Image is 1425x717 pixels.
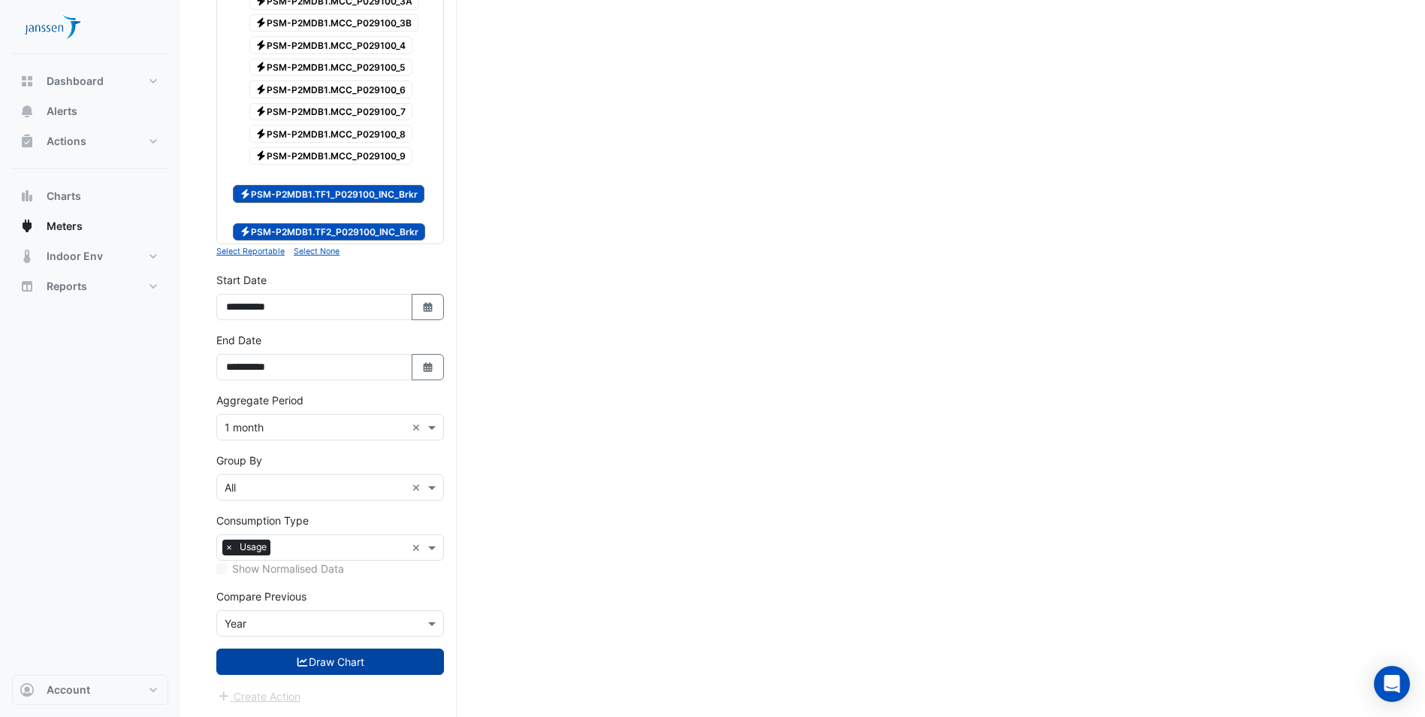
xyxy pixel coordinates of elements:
label: Aggregate Period [216,392,303,408]
app-icon: Reports [20,279,35,294]
div: Open Intercom Messenger [1374,666,1410,702]
label: Consumption Type [216,513,309,528]
small: Select None [294,247,340,256]
app-icon: Actions [20,134,35,149]
app-icon: Meters [20,219,35,234]
button: Draw Chart [216,649,444,675]
span: Actions [47,134,86,149]
button: Alerts [12,96,168,126]
span: PSM-P2MDB1.TF1_P029100_INC_Brkr [233,185,424,203]
span: Usage [236,540,270,555]
img: Company Logo [18,12,86,42]
span: PSM-P2MDB1.MCC_P029100_6 [249,80,413,98]
span: Meters [47,219,83,234]
span: Alerts [47,104,77,119]
button: Actions [12,126,168,156]
fa-icon: Electricity [255,39,267,50]
span: Indoor Env [47,249,103,264]
span: Clear [412,480,424,495]
button: Meters [12,211,168,241]
button: Select Reportable [216,244,285,258]
span: PSM-P2MDB1.TF2_P029100_INC_Brkr [233,223,425,241]
span: PSM-P2MDB1.MCC_P029100_3B [249,14,419,32]
fa-icon: Electricity [240,226,251,237]
fa-icon: Select Date [421,361,435,374]
span: PSM-P2MDB1.MCC_P029100_9 [249,147,413,165]
fa-icon: Electricity [255,83,267,95]
label: Start Date [216,272,267,288]
span: Reports [47,279,87,294]
div: Selected meters/streams do not support normalisation [216,561,444,576]
button: Select None [294,244,340,258]
fa-icon: Electricity [240,188,251,199]
fa-icon: Electricity [255,62,267,73]
button: Account [12,675,168,705]
span: PSM-P2MDB1.MCC_P029100_7 [249,103,413,121]
span: Charts [47,189,81,204]
span: Clear [412,419,424,435]
span: Account [47,682,90,697]
fa-icon: Electricity [255,106,267,117]
app-icon: Charts [20,189,35,204]
label: End Date [216,332,261,348]
fa-icon: Electricity [255,128,267,139]
span: Dashboard [47,74,104,89]
button: Charts [12,181,168,211]
button: Reports [12,271,168,301]
app-escalated-ticket-create-button: Please draw the charts first [216,688,301,701]
label: Group By [216,452,262,468]
fa-icon: Select Date [421,301,435,313]
small: Select Reportable [216,247,285,256]
button: Dashboard [12,66,168,96]
app-icon: Indoor Env [20,249,35,264]
button: Indoor Env [12,241,168,271]
app-icon: Alerts [20,104,35,119]
span: PSM-P2MDB1.MCC_P029100_5 [249,59,413,77]
span: × [222,540,236,555]
app-icon: Dashboard [20,74,35,89]
label: Show Normalised Data [232,561,344,576]
fa-icon: Electricity [255,17,267,29]
span: Clear [412,540,424,555]
span: PSM-P2MDB1.MCC_P029100_4 [249,36,413,54]
fa-icon: Electricity [255,150,267,162]
span: PSM-P2MDB1.MCC_P029100_8 [249,125,413,143]
label: Compare Previous [216,588,306,604]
